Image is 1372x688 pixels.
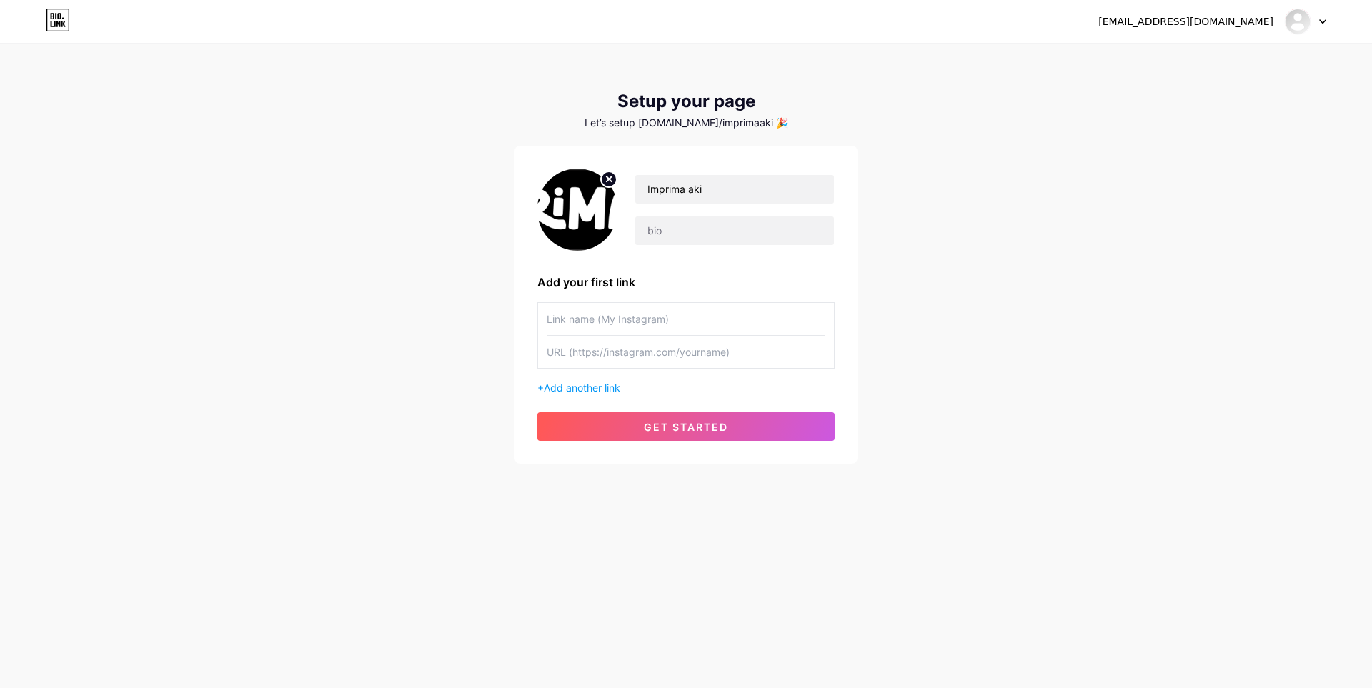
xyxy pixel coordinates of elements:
[635,175,834,204] input: Your name
[547,336,825,368] input: URL (https://instagram.com/yourname)
[544,382,620,394] span: Add another link
[514,117,857,129] div: Let’s setup [DOMAIN_NAME]/imprimaaki 🎉
[635,216,834,245] input: bio
[514,91,857,111] div: Setup your page
[1284,8,1311,35] img: imprimaaki
[644,421,728,433] span: get started
[537,380,835,395] div: +
[537,274,835,291] div: Add your first link
[537,169,617,251] img: profile pic
[1098,14,1273,29] div: [EMAIL_ADDRESS][DOMAIN_NAME]
[537,412,835,441] button: get started
[547,303,825,335] input: Link name (My Instagram)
